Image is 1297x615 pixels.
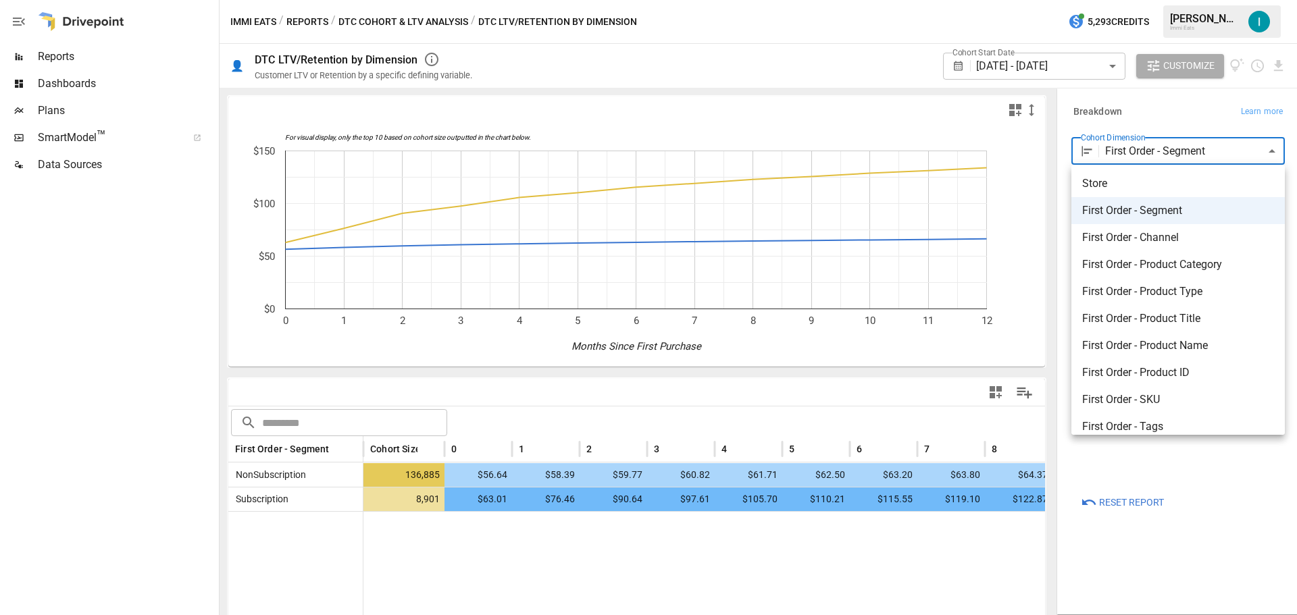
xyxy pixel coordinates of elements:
[1082,203,1274,219] span: First Order - Segment
[1082,419,1274,435] span: First Order - Tags
[1082,230,1274,246] span: First Order - Channel
[1082,338,1274,354] span: First Order - Product Name
[1082,311,1274,327] span: First Order - Product Title
[1082,392,1274,408] span: First Order - SKU
[1082,284,1274,300] span: First Order - Product Type
[1082,365,1274,381] span: First Order - Product ID
[1082,176,1274,192] span: Store
[1082,257,1274,273] span: First Order - Product Category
